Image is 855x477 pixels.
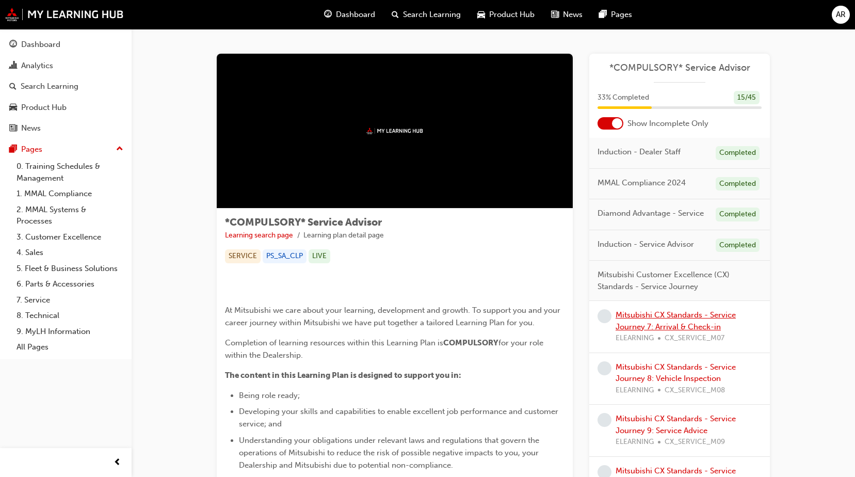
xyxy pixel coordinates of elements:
[9,124,17,133] span: news-icon
[5,8,124,21] img: mmal
[225,306,562,327] span: At Mitsubishi we care about your learning, development and growth. To support you and your career...
[716,239,760,252] div: Completed
[12,308,127,324] a: 8. Technical
[366,128,423,134] img: mmal
[12,245,127,261] a: 4. Sales
[469,4,543,25] a: car-iconProduct Hub
[716,177,760,191] div: Completed
[239,407,560,428] span: Developing your skills and capabilities to enable excellent job performance and customer service;...
[12,158,127,186] a: 0. Training Schedules & Management
[598,413,611,427] span: learningRecordVerb_NONE-icon
[836,9,846,21] span: AR
[303,230,384,242] li: Learning plan detail page
[12,324,127,340] a: 9. MyLH Information
[563,9,583,21] span: News
[21,81,78,92] div: Search Learning
[9,145,17,154] span: pages-icon
[616,385,654,396] span: ELEARNING
[734,91,760,105] div: 15 / 45
[477,8,485,21] span: car-icon
[21,60,53,72] div: Analytics
[665,436,725,448] span: CX_SERVICE_M09
[832,6,850,24] button: AR
[21,39,60,51] div: Dashboard
[716,146,760,160] div: Completed
[551,8,559,21] span: news-icon
[598,309,611,323] span: learningRecordVerb_NONE-icon
[598,208,704,219] span: Diamond Advantage - Service
[665,332,724,344] span: CX_SERVICE_M07
[316,4,383,25] a: guage-iconDashboard
[598,146,681,158] span: Induction - Dealer Staff
[225,216,382,228] span: *COMPULSORY* Service Advisor
[4,56,127,75] a: Analytics
[489,9,535,21] span: Product Hub
[12,261,127,277] a: 5. Fleet & Business Solutions
[598,239,694,250] span: Induction - Service Advisor
[9,40,17,50] span: guage-icon
[616,436,654,448] span: ELEARNING
[665,385,725,396] span: CX_SERVICE_M08
[616,332,654,344] span: ELEARNING
[225,249,261,263] div: SERVICE
[443,338,498,347] span: COMPULSORY
[239,391,300,400] span: Being role ready;
[9,61,17,71] span: chart-icon
[4,140,127,159] button: Pages
[263,249,306,263] div: PS_SA_CLP
[239,436,541,470] span: Understanding your obligations under relevant laws and regulations that govern the operations of ...
[21,122,41,134] div: News
[4,119,127,138] a: News
[616,310,736,331] a: Mitsubishi CX Standards - Service Journey 7: Arrival & Check-in
[598,361,611,375] span: learningRecordVerb_NONE-icon
[598,269,753,292] span: Mitsubishi Customer Excellence (CX) Standards - Service Journey
[4,35,127,54] a: Dashboard
[591,4,640,25] a: pages-iconPages
[309,249,330,263] div: LIVE
[611,9,632,21] span: Pages
[336,9,375,21] span: Dashboard
[598,177,686,189] span: MMAL Compliance 2024
[4,77,127,96] a: Search Learning
[12,276,127,292] a: 6. Parts & Accessories
[9,82,17,91] span: search-icon
[616,414,736,435] a: Mitsubishi CX Standards - Service Journey 9: Service Advice
[403,9,461,21] span: Search Learning
[543,4,591,25] a: news-iconNews
[599,8,607,21] span: pages-icon
[12,339,127,355] a: All Pages
[716,208,760,221] div: Completed
[627,118,708,130] span: Show Incomplete Only
[12,186,127,202] a: 1. MMAL Compliance
[114,456,121,469] span: prev-icon
[12,229,127,245] a: 3. Customer Excellence
[324,8,332,21] span: guage-icon
[616,362,736,384] a: Mitsubishi CX Standards - Service Journey 8: Vehicle Inspection
[392,8,399,21] span: search-icon
[116,142,123,156] span: up-icon
[598,92,649,104] span: 33 % Completed
[225,371,461,380] span: The content in this Learning Plan is designed to support you in:
[4,98,127,117] a: Product Hub
[598,62,762,74] a: *COMPULSORY* Service Advisor
[21,102,67,114] div: Product Hub
[12,202,127,229] a: 2. MMAL Systems & Processes
[21,144,42,155] div: Pages
[225,231,293,240] a: Learning search page
[4,33,127,140] button: DashboardAnalyticsSearch LearningProduct HubNews
[225,338,443,347] span: Completion of learning resources within this Learning Plan is
[383,4,469,25] a: search-iconSearch Learning
[12,292,127,308] a: 7. Service
[225,338,545,360] span: for your role within the Dealership.
[9,103,17,113] span: car-icon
